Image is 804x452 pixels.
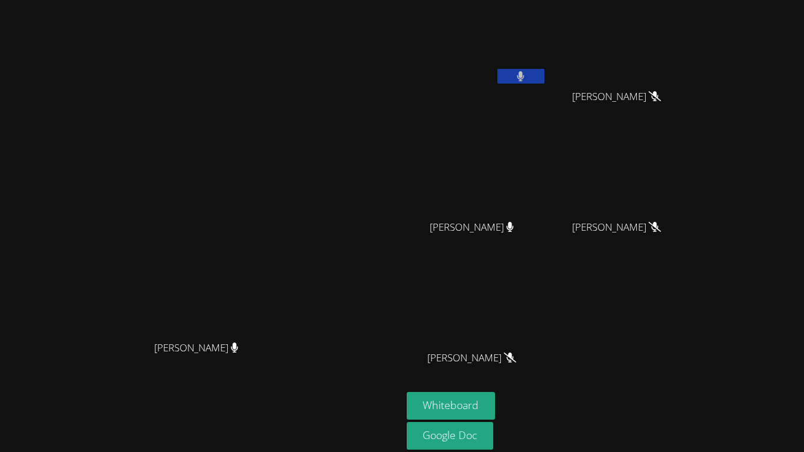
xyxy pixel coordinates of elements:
[572,88,661,105] span: [PERSON_NAME]
[154,340,238,357] span: [PERSON_NAME]
[407,422,494,450] a: Google Doc
[427,350,516,367] span: [PERSON_NAME]
[430,219,514,236] span: [PERSON_NAME]
[572,219,661,236] span: [PERSON_NAME]
[407,392,496,420] button: Whiteboard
